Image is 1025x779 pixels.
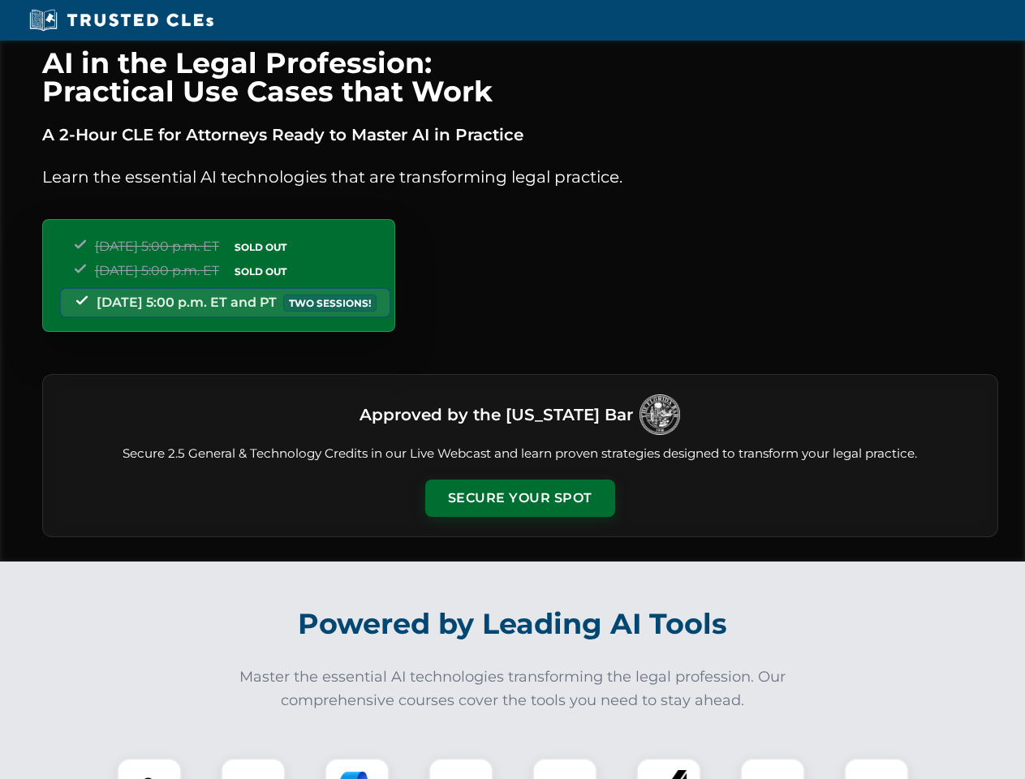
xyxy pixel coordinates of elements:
h2: Powered by Leading AI Tools [63,596,963,652]
span: SOLD OUT [229,239,292,256]
p: Learn the essential AI technologies that are transforming legal practice. [42,164,998,190]
img: Trusted CLEs [24,8,218,32]
p: A 2-Hour CLE for Attorneys Ready to Master AI in Practice [42,122,998,148]
p: Master the essential AI technologies transforming the legal profession. Our comprehensive courses... [229,665,797,712]
span: [DATE] 5:00 p.m. ET [95,263,219,278]
h1: AI in the Legal Profession: Practical Use Cases that Work [42,49,998,105]
span: [DATE] 5:00 p.m. ET [95,239,219,254]
button: Secure Your Spot [425,480,615,517]
span: SOLD OUT [229,263,292,280]
h3: Approved by the [US_STATE] Bar [360,400,633,429]
img: Logo [640,394,680,435]
p: Secure 2.5 General & Technology Credits in our Live Webcast and learn proven strategies designed ... [62,445,978,463]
